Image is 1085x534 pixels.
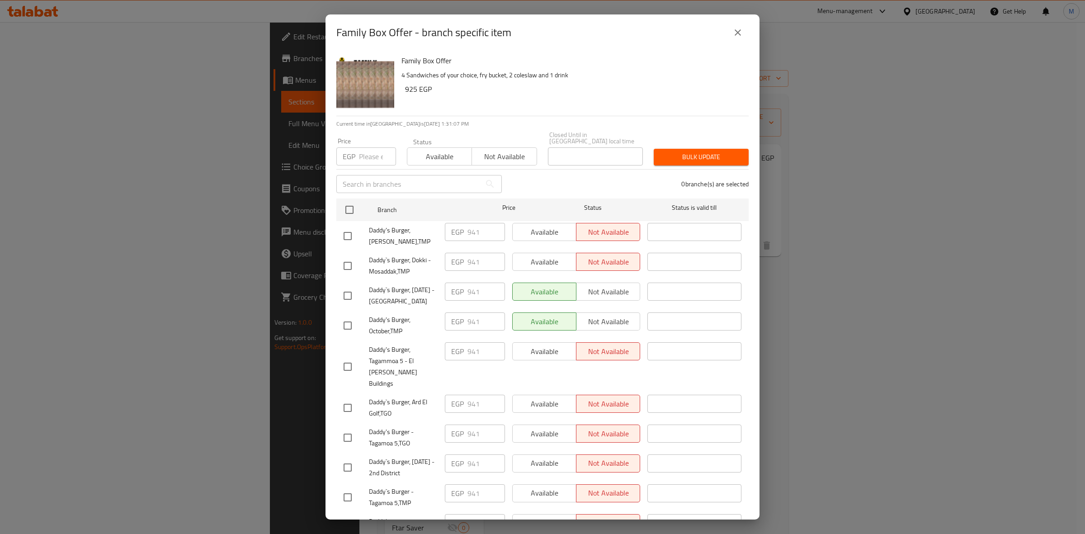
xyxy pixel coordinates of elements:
input: Please enter price [467,454,505,473]
h2: Family Box Offer - branch specific item [336,25,511,40]
img: Family Box Offer [336,54,394,112]
input: Please enter price [467,253,505,271]
span: Daddy`s Burger, Dokki - Mosaddak,TMP [369,255,438,277]
span: Daddy`s Burger, [DATE] - [GEOGRAPHIC_DATA] [369,284,438,307]
input: Please enter price [467,342,505,360]
p: EGP [451,398,464,409]
p: EGP [451,428,464,439]
span: Daddy's Burger - Tagamoa 5,TGO [369,426,438,449]
span: Daddy`s Burger, Ard El Golf,TGO [369,397,438,419]
h6: 925 EGP [405,83,741,95]
p: EGP [451,518,464,529]
span: Daddy's Burger, Tagammoa 5 - El [PERSON_NAME] Buildings [369,344,438,389]
p: EGP [451,286,464,297]
p: EGP [451,346,464,357]
span: Price [479,202,539,213]
p: EGP [451,256,464,267]
p: EGP [343,151,355,162]
span: Branch [377,204,472,216]
span: Daddy's Burger, October,TMP [369,314,438,337]
span: Daddy`s Burger - Tagamoa 5,TMP [369,486,438,509]
button: Not available [472,147,537,165]
button: close [727,22,749,43]
span: Available [411,150,468,163]
button: Available [407,147,472,165]
p: Current time in [GEOGRAPHIC_DATA] is [DATE] 1:31:07 PM [336,120,749,128]
p: EGP [451,316,464,327]
input: Search in branches [336,175,481,193]
input: Please enter price [467,395,505,413]
input: Please enter price [467,425,505,443]
input: Please enter price [467,283,505,301]
span: Daddy`s Burger, [DATE] - 2nd District [369,456,438,479]
span: Bulk update [661,151,741,163]
input: Please enter price [467,484,505,502]
p: EGP [451,227,464,237]
input: Please enter price [467,514,505,532]
input: Please enter price [359,147,396,165]
p: 4 Sandwiches of your choice, fry bucket, 2 coleslaw and 1 drink [401,70,741,81]
h6: Family Box Offer [401,54,741,67]
p: EGP [451,488,464,499]
span: Status is valid till [647,202,741,213]
span: Daddy's Burger, [PERSON_NAME],TMP [369,225,438,247]
input: Please enter price [467,312,505,331]
p: EGP [451,458,464,469]
p: 0 branche(s) are selected [681,180,749,189]
span: Status [546,202,640,213]
input: Please enter price [467,223,505,241]
button: Bulk update [654,149,749,165]
span: Not available [476,150,533,163]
